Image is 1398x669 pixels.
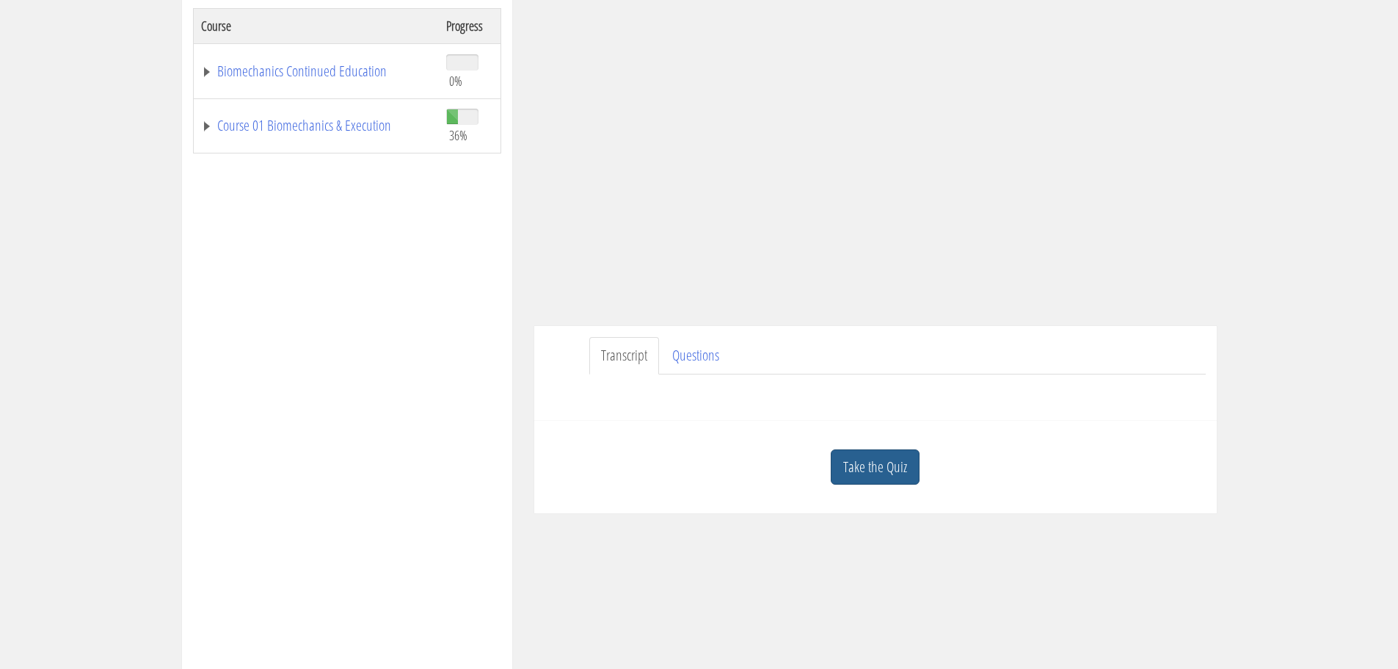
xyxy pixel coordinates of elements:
a: Take the Quiz [831,449,920,485]
th: Progress [439,8,500,43]
a: Questions [660,337,731,375]
span: 0% [449,73,462,89]
a: Biomechanics Continued Education [201,64,432,79]
th: Course [193,8,439,43]
a: Transcript [589,337,659,375]
a: Course 01 Biomechanics & Execution [201,118,432,133]
span: 36% [449,127,467,143]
